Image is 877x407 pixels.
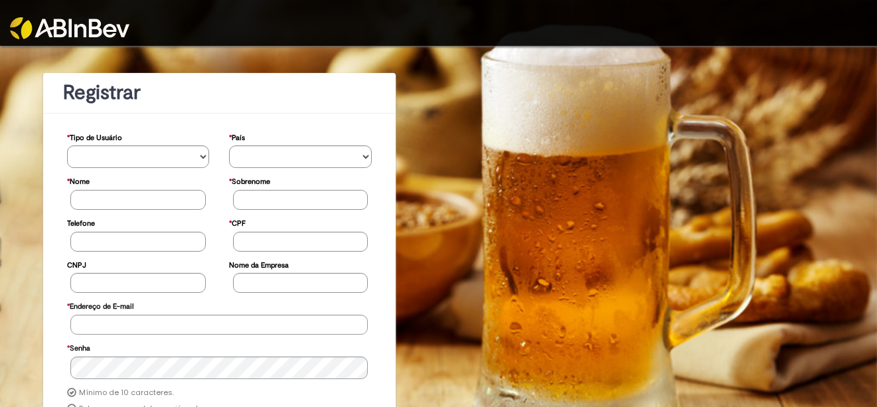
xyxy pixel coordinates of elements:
label: Senha [67,337,90,357]
label: CPF [229,212,246,232]
h1: Registrar [63,82,376,104]
label: Nome da Empresa [229,254,289,274]
label: Endereço de E-mail [67,295,133,315]
label: País [229,127,245,146]
img: ABInbev-white.png [10,17,129,39]
label: Telefone [67,212,95,232]
label: Sobrenome [229,171,270,190]
label: Nome [67,171,90,190]
label: Mínimo de 10 caracteres. [79,388,174,398]
label: Tipo de Usuário [67,127,122,146]
label: CNPJ [67,254,86,274]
